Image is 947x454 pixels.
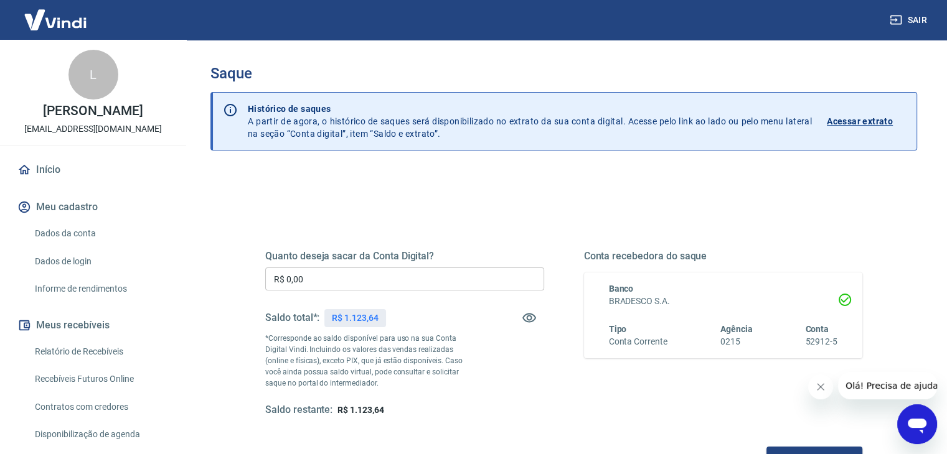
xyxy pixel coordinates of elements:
[15,1,96,39] img: Vindi
[584,250,863,262] h5: Conta recebedora do saque
[30,276,171,302] a: Informe de rendimentos
[43,104,143,118] p: [PERSON_NAME]
[15,312,171,339] button: Meus recebíveis
[609,295,838,308] h6: BRADESCO S.A.
[337,405,384,415] span: R$ 1.123,64
[805,324,829,334] span: Conta
[887,9,932,32] button: Sair
[210,65,917,82] h3: Saque
[30,339,171,364] a: Relatório de Recebíveis
[609,324,627,334] span: Tipo
[265,312,319,324] h5: Saldo total*:
[30,394,171,420] a: Contratos com credores
[68,50,118,100] div: L
[30,366,171,392] a: Recebíveis Futuros Online
[332,312,378,325] p: R$ 1.123,64
[838,372,937,399] iframe: Mensagem da empresa
[248,103,812,140] p: A partir de agora, o histórico de saques será disponibilizado no extrato da sua conta digital. Ac...
[609,284,634,294] span: Banco
[808,374,833,399] iframe: Fechar mensagem
[720,324,753,334] span: Agência
[609,335,667,348] h6: Conta Corrente
[30,249,171,274] a: Dados de login
[30,221,171,246] a: Dados da conta
[248,103,812,115] p: Histórico de saques
[265,250,544,262] h5: Quanto deseja sacar da Conta Digital?
[15,193,171,221] button: Meu cadastro
[827,115,893,127] p: Acessar extrato
[827,103,907,140] a: Acessar extrato
[720,335,753,348] h6: 0215
[15,156,171,183] a: Início
[897,404,937,444] iframe: Botão para abrir a janela de mensagens
[7,9,105,19] span: Olá! Precisa de ajuda?
[265,404,332,417] h5: Saldo restante:
[24,123,162,136] p: [EMAIL_ADDRESS][DOMAIN_NAME]
[30,422,171,447] a: Disponibilização de agenda
[805,335,837,348] h6: 52912-5
[265,333,474,389] p: *Corresponde ao saldo disponível para uso na sua Conta Digital Vindi. Incluindo os valores das ve...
